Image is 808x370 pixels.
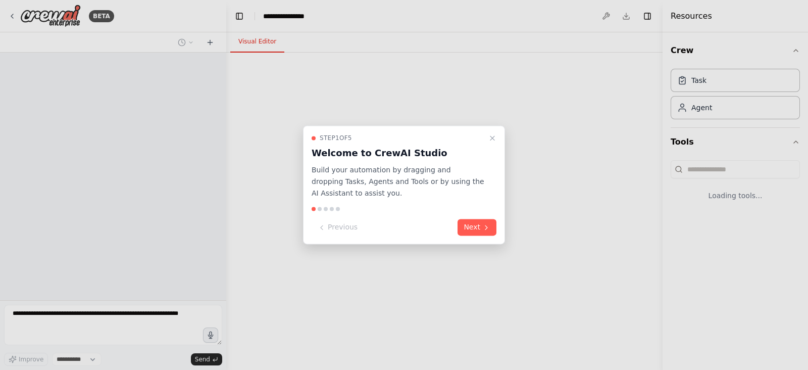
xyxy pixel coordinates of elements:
[320,134,352,142] span: Step 1 of 5
[458,219,496,236] button: Next
[232,9,246,23] button: Hide left sidebar
[312,219,364,236] button: Previous
[312,146,484,160] h3: Welcome to CrewAI Studio
[312,164,484,199] p: Build your automation by dragging and dropping Tasks, Agents and Tools or by using the AI Assista...
[486,132,498,144] button: Close walkthrough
